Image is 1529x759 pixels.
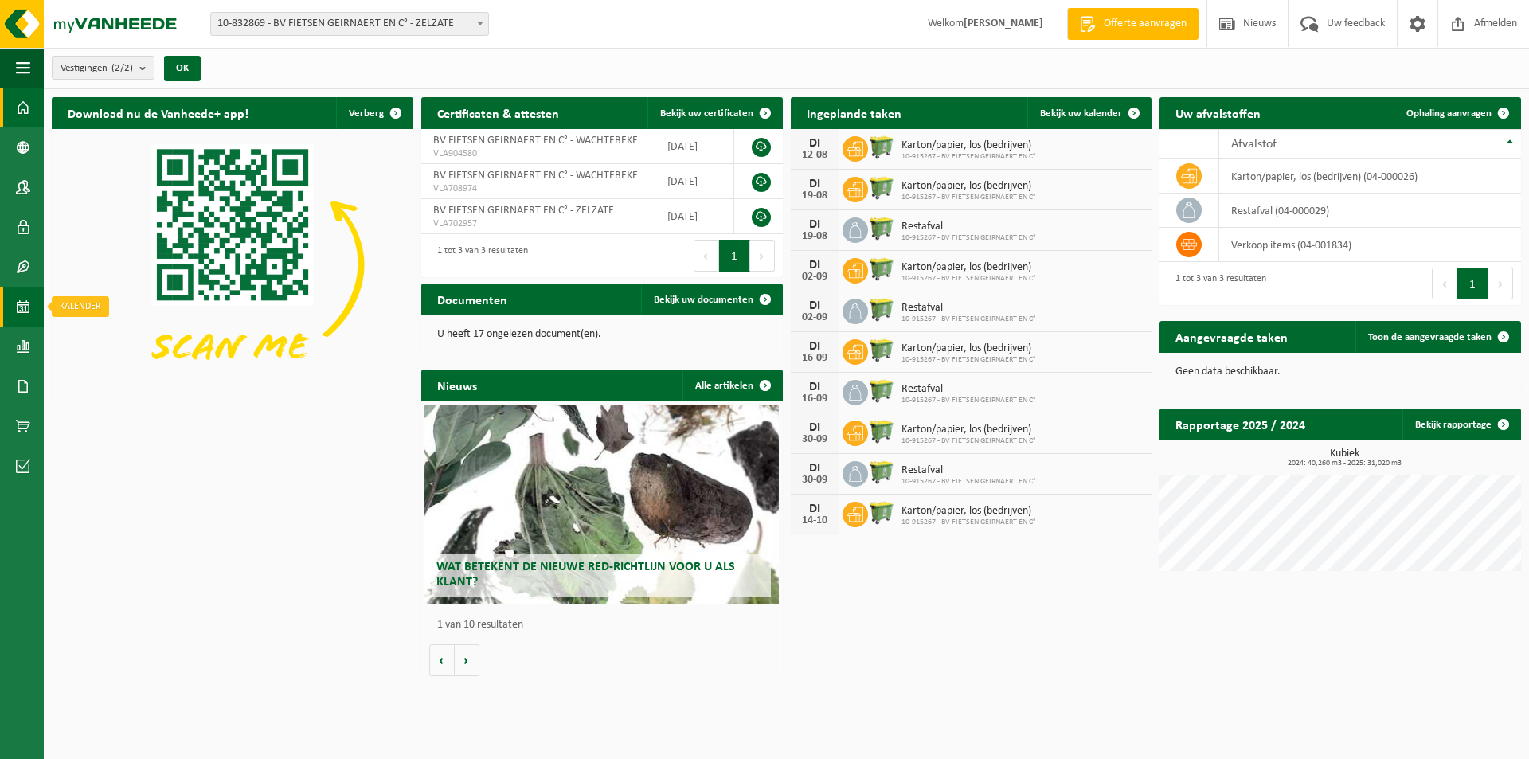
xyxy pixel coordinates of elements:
span: VLA702957 [433,217,643,230]
span: 10-915267 - BV FIETSEN GEIRNAERT EN C° [901,315,1035,324]
div: DI [799,462,831,475]
span: BV FIETSEN GEIRNAERT EN C° - WACHTEBEKE [433,135,638,147]
td: karton/papier, los (bedrijven) (04-000026) [1219,159,1521,194]
div: DI [799,299,831,312]
div: 19-08 [799,231,831,242]
img: WB-0660-HPE-GN-51 [868,499,895,526]
td: [DATE] [655,199,734,234]
button: 1 [719,240,750,272]
div: 12-08 [799,150,831,161]
td: [DATE] [655,164,734,199]
a: Bekijk uw certificaten [647,97,781,129]
td: restafval (04-000029) [1219,194,1521,228]
img: WB-0660-HPE-GN-51 [868,459,895,486]
h2: Aangevraagde taken [1159,321,1304,352]
span: 10-832869 - BV FIETSEN GEIRNAERT EN C° - ZELZATE [210,12,489,36]
div: 02-09 [799,312,831,323]
button: Verberg [336,97,412,129]
img: WB-0660-HPE-GN-51 [868,134,895,161]
span: Karton/papier, los (bedrijven) [901,261,1035,274]
img: WB-0660-HPE-GN-51 [868,337,895,364]
img: WB-0660-HPE-GN-51 [868,418,895,445]
h2: Nieuws [421,370,493,401]
span: Restafval [901,221,1035,233]
h2: Download nu de Vanheede+ app! [52,97,264,128]
div: 1 tot 3 van 3 resultaten [1167,266,1266,301]
td: [DATE] [655,129,734,164]
a: Offerte aanvragen [1067,8,1199,40]
count: (2/2) [111,63,133,73]
span: 10-832869 - BV FIETSEN GEIRNAERT EN C° - ZELZATE [211,13,488,35]
span: 10-915267 - BV FIETSEN GEIRNAERT EN C° [901,152,1035,162]
h2: Documenten [421,284,523,315]
div: 1 tot 3 van 3 resultaten [429,238,528,273]
p: 1 van 10 resultaten [437,620,775,631]
span: Restafval [901,383,1035,396]
a: Bekijk rapportage [1402,409,1519,440]
span: Karton/papier, los (bedrijven) [901,180,1035,193]
span: Karton/papier, los (bedrijven) [901,505,1035,518]
span: Wat betekent de nieuwe RED-richtlijn voor u als klant? [436,561,735,589]
h2: Certificaten & attesten [421,97,575,128]
img: WB-0660-HPE-GN-51 [868,256,895,283]
button: Previous [1432,268,1457,299]
div: 02-09 [799,272,831,283]
div: 16-09 [799,393,831,405]
strong: [PERSON_NAME] [964,18,1043,29]
a: Bekijk uw kalender [1027,97,1150,129]
span: Restafval [901,464,1035,477]
span: 10-915267 - BV FIETSEN GEIRNAERT EN C° [901,518,1035,527]
div: DI [799,259,831,272]
img: WB-0660-HPE-GN-51 [868,296,895,323]
button: Next [1488,268,1513,299]
div: DI [799,503,831,515]
div: 30-09 [799,475,831,486]
span: 10-915267 - BV FIETSEN GEIRNAERT EN C° [901,396,1035,405]
button: Vestigingen(2/2) [52,56,154,80]
span: Karton/papier, los (bedrijven) [901,342,1035,355]
div: DI [799,381,831,393]
span: 10-915267 - BV FIETSEN GEIRNAERT EN C° [901,355,1035,365]
span: Afvalstof [1231,138,1277,151]
h2: Rapportage 2025 / 2024 [1159,409,1321,440]
span: VLA708974 [433,182,643,195]
h2: Uw afvalstoffen [1159,97,1277,128]
span: BV FIETSEN GEIRNAERT EN C° - ZELZATE [433,205,614,217]
p: Geen data beschikbaar. [1175,366,1505,378]
button: Vorige [429,644,455,676]
span: Bekijk uw kalender [1040,108,1122,119]
td: verkoop items (04-001834) [1219,228,1521,262]
button: 1 [1457,268,1488,299]
div: DI [799,137,831,150]
span: 2024: 40,260 m3 - 2025: 31,020 m3 [1167,460,1521,468]
button: Next [750,240,775,272]
span: Bekijk uw certificaten [660,108,753,119]
span: Restafval [901,302,1035,315]
a: Ophaling aanvragen [1394,97,1519,129]
span: Offerte aanvragen [1100,16,1191,32]
div: 16-09 [799,353,831,364]
a: Wat betekent de nieuwe RED-richtlijn voor u als klant? [424,405,779,604]
span: Toon de aangevraagde taken [1368,332,1492,342]
p: U heeft 17 ongelezen document(en). [437,329,767,340]
div: DI [799,340,831,353]
span: Verberg [349,108,384,119]
a: Toon de aangevraagde taken [1355,321,1519,353]
div: 14-10 [799,515,831,526]
img: Download de VHEPlus App [52,129,413,400]
span: Vestigingen [61,57,133,80]
span: 10-915267 - BV FIETSEN GEIRNAERT EN C° [901,477,1035,487]
span: Bekijk uw documenten [654,295,753,305]
span: 10-915267 - BV FIETSEN GEIRNAERT EN C° [901,193,1035,202]
span: Ophaling aanvragen [1406,108,1492,119]
span: 10-915267 - BV FIETSEN GEIRNAERT EN C° [901,436,1035,446]
div: 19-08 [799,190,831,201]
img: WB-0660-HPE-GN-51 [868,174,895,201]
span: BV FIETSEN GEIRNAERT EN C° - WACHTEBEKE [433,170,638,182]
button: OK [164,56,201,81]
div: DI [799,218,831,231]
span: VLA904580 [433,147,643,160]
span: Karton/papier, los (bedrijven) [901,424,1035,436]
a: Bekijk uw documenten [641,284,781,315]
span: 10-915267 - BV FIETSEN GEIRNAERT EN C° [901,274,1035,284]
